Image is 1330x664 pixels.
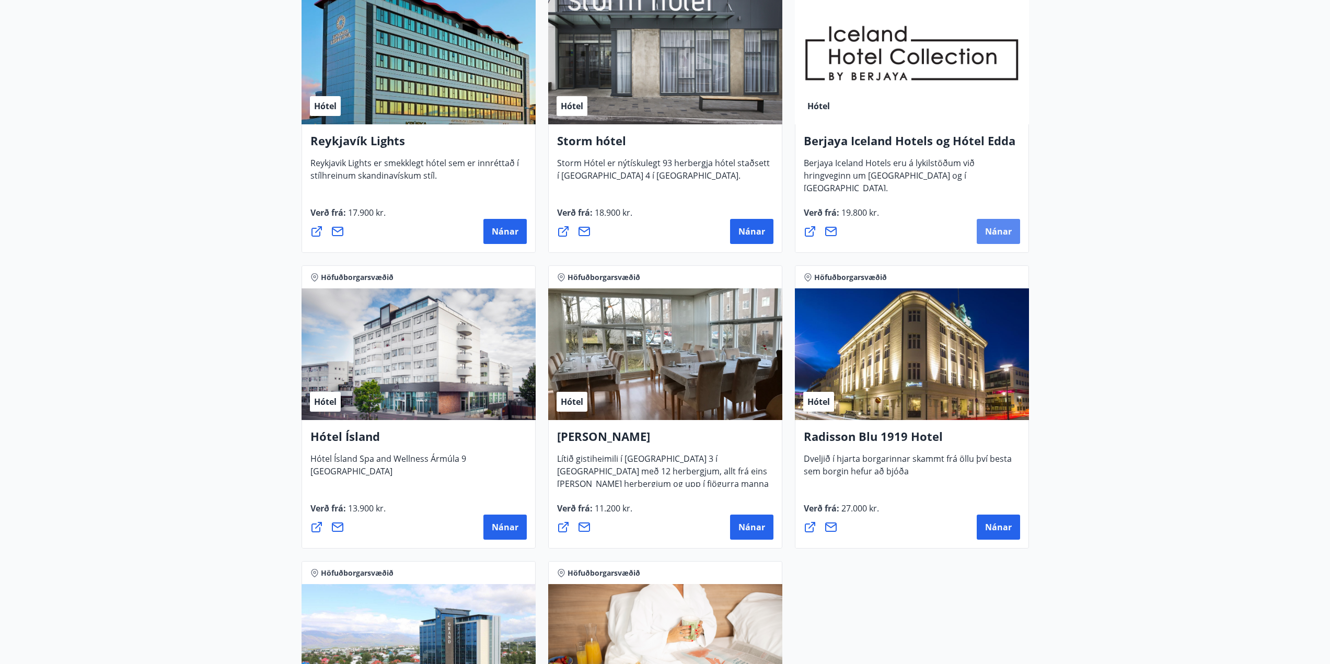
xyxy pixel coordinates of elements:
span: 27.000 kr. [839,503,879,514]
span: Hótel [561,396,583,407]
button: Nánar [977,219,1020,244]
span: 19.800 kr. [839,207,879,218]
span: 13.900 kr. [346,503,386,514]
span: Nánar [738,521,765,533]
span: Hótel [807,100,830,112]
span: Nánar [738,226,765,237]
span: 11.200 kr. [593,503,632,514]
span: Höfuðborgarsvæðið [568,568,640,578]
span: Storm Hótel er nýtískulegt 93 herbergja hótel staðsett í [GEOGRAPHIC_DATA] 4 í [GEOGRAPHIC_DATA]. [557,157,770,190]
h4: Storm hótel [557,133,773,157]
h4: Radisson Blu 1919 Hotel [804,428,1020,452]
span: Hótel [314,396,337,407]
span: Nánar [985,521,1012,533]
span: Höfuðborgarsvæðið [321,568,394,578]
span: Dveljið í hjarta borgarinnar skammt frá öllu því besta sem borgin hefur að bjóða [804,453,1012,485]
button: Nánar [730,219,773,244]
span: Verð frá : [310,207,386,227]
span: Hótel [561,100,583,112]
span: Nánar [492,521,518,533]
button: Nánar [483,515,527,540]
span: Hótel Ísland Spa and Wellness Ármúla 9 [GEOGRAPHIC_DATA] [310,453,466,485]
span: Nánar [492,226,518,237]
span: Nánar [985,226,1012,237]
span: 18.900 kr. [593,207,632,218]
button: Nánar [977,515,1020,540]
span: Verð frá : [557,207,632,227]
span: Höfuðborgarsvæðið [814,272,887,283]
h4: [PERSON_NAME] [557,428,773,452]
span: Hótel [314,100,337,112]
button: Nánar [730,515,773,540]
span: Höfuðborgarsvæðið [321,272,394,283]
span: Verð frá : [804,207,879,227]
span: Verð frá : [557,503,632,522]
span: Reykjavik Lights er smekklegt hótel sem er innréttað í stílhreinum skandinavískum stíl. [310,157,519,190]
h4: Reykjavík Lights [310,133,527,157]
span: Höfuðborgarsvæðið [568,272,640,283]
span: Verð frá : [804,503,879,522]
span: Berjaya Iceland Hotels eru á lykilstöðum við hringveginn um [GEOGRAPHIC_DATA] og í [GEOGRAPHIC_DA... [804,157,975,202]
span: Hótel [807,396,830,407]
button: Nánar [483,219,527,244]
span: Lítið gistiheimili í [GEOGRAPHIC_DATA] 3 í [GEOGRAPHIC_DATA] með 12 herbergjum, allt frá eins [PE... [557,453,769,510]
span: Verð frá : [310,503,386,522]
span: 17.900 kr. [346,207,386,218]
h4: Hótel Ísland [310,428,527,452]
h4: Berjaya Iceland Hotels og Hótel Edda [804,133,1020,157]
